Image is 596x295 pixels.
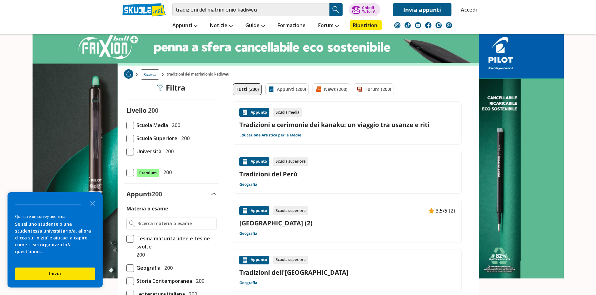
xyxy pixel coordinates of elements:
a: Tradizioni del Perù [239,170,455,178]
img: Home [124,69,133,79]
span: 200 [179,134,190,142]
img: Cerca appunti, riassunti o versioni [331,5,341,14]
img: News filtro contenuto [315,86,322,92]
div: Scuola superiore [273,256,308,264]
img: instagram [394,22,400,28]
img: WhatsApp [446,22,452,28]
div: Filtra [157,83,186,92]
img: Appunti contenuto [242,208,248,214]
img: facebook [425,22,431,28]
a: Geografia [239,231,257,236]
a: Accedi [461,3,474,16]
a: Guide [244,20,267,32]
a: Notizie [208,20,234,32]
img: Ricerca materia o esame [129,220,135,227]
div: Appunto [239,157,269,166]
a: Tradizioni e cerimonie dei kanaku: un viaggio tra usanze e riti [239,120,455,129]
span: 200 [169,121,180,129]
span: Tesina maturità: idee e tesine svolte [134,234,216,251]
a: Geografia [239,182,257,187]
input: Ricerca materia o esame [137,220,213,227]
span: Premium [136,169,160,177]
div: Questa è un survey anonima! [15,214,95,219]
img: twitch [436,22,442,28]
a: Educazione Artistica per le Medie [239,133,301,138]
span: 200 [161,168,172,176]
label: Appunti [126,190,162,198]
img: Forum filtro contenuto [357,86,363,92]
span: (2) [449,207,455,215]
span: 3.5/5 [436,207,447,215]
a: Invia appunti [393,3,451,16]
a: Forum [317,20,340,32]
img: Appunti contenuto [242,257,248,263]
img: Appunti contenuto [242,109,248,116]
button: ChiediTutor AI [349,3,380,16]
img: Filtra filtri mobile [157,85,163,91]
a: [GEOGRAPHIC_DATA] (2) [239,219,455,227]
input: Cerca appunti, riassunti o versioni [172,3,329,16]
span: 200 [152,190,162,198]
button: Inizia [15,268,95,280]
label: Livello [126,106,146,115]
span: 200 [134,251,145,259]
img: Appunti filtro contenuto [268,86,274,92]
a: Geografia [239,280,257,285]
span: Storia Contemporanea [134,277,192,285]
button: Close the survey [86,197,99,209]
a: Ripetizioni [350,20,382,30]
a: Formazione [276,20,307,32]
span: 200 [193,277,204,285]
a: Tutti (200) [233,83,262,95]
span: Scuola Media [134,121,168,129]
div: Appunto [239,108,269,117]
a: Appunti (200) [265,83,309,95]
span: 200 [163,147,174,155]
label: Materia o esame [126,205,168,212]
a: Home [124,69,133,80]
span: Geografia [134,264,160,272]
button: Search Button [329,3,343,16]
a: Tradizioni dell'[GEOGRAPHIC_DATA] [239,268,455,277]
div: Survey [8,192,103,288]
div: Chiedi Tutor AI [362,6,377,13]
span: 200 [162,264,173,272]
img: Appunti contenuto [428,208,435,214]
a: News (200) [313,83,350,95]
img: tiktok [405,22,411,28]
a: Ricerca [141,69,159,80]
a: Forum (200) [354,83,394,95]
div: Appunto [239,206,269,215]
span: Università [134,147,161,155]
a: Appunti [171,20,199,32]
span: Scuola Superiore [134,134,177,142]
span: tradizioni del matrimionio kadiweu [167,69,232,80]
img: Apri e chiudi sezione [211,193,216,195]
span: 200 [148,106,158,115]
img: youtube [415,22,421,28]
div: Se sei uno studente o una studentessa universitario/a, allora clicca su 'Inizia' e aiutaci a capi... [15,221,95,255]
div: Scuola media [273,108,302,117]
img: Appunti contenuto [242,159,248,165]
div: Appunto [239,256,269,264]
div: Scuola superiore [273,157,308,166]
div: Scuola superiore [273,206,308,215]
